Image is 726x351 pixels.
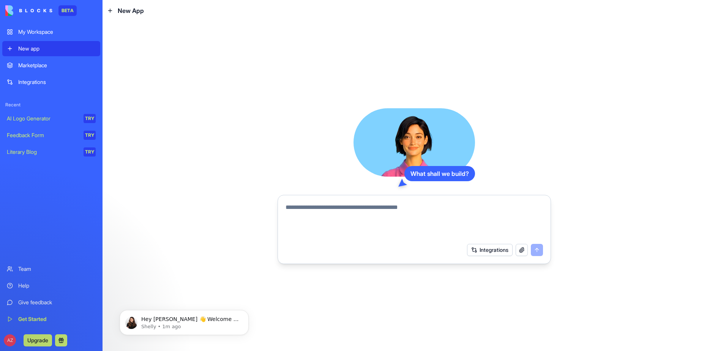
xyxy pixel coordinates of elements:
[7,115,78,122] div: AI Logo Generator
[7,148,78,156] div: Literary Blog
[18,299,96,306] div: Give feedback
[467,244,513,256] button: Integrations
[5,5,77,16] a: BETA
[2,311,100,327] a: Get Started
[24,334,52,346] button: Upgrade
[118,6,144,15] span: New App
[84,114,96,123] div: TRY
[84,147,96,157] div: TRY
[2,24,100,40] a: My Workspace
[2,102,100,108] span: Recent
[5,5,52,16] img: logo
[2,295,100,310] a: Give feedback
[7,131,78,139] div: Feedback Form
[2,41,100,56] a: New app
[2,111,100,126] a: AI Logo GeneratorTRY
[404,166,475,181] div: What shall we build?
[18,315,96,323] div: Get Started
[18,62,96,69] div: Marketplace
[18,28,96,36] div: My Workspace
[2,58,100,73] a: Marketplace
[108,294,260,347] iframe: Intercom notifications message
[18,78,96,86] div: Integrations
[18,282,96,289] div: Help
[4,334,16,346] span: AZ
[2,144,100,160] a: Literary BlogTRY
[18,265,96,273] div: Team
[2,128,100,143] a: Feedback FormTRY
[2,278,100,293] a: Help
[58,5,77,16] div: BETA
[2,74,100,90] a: Integrations
[2,261,100,277] a: Team
[18,45,96,52] div: New app
[84,131,96,140] div: TRY
[24,336,52,344] a: Upgrade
